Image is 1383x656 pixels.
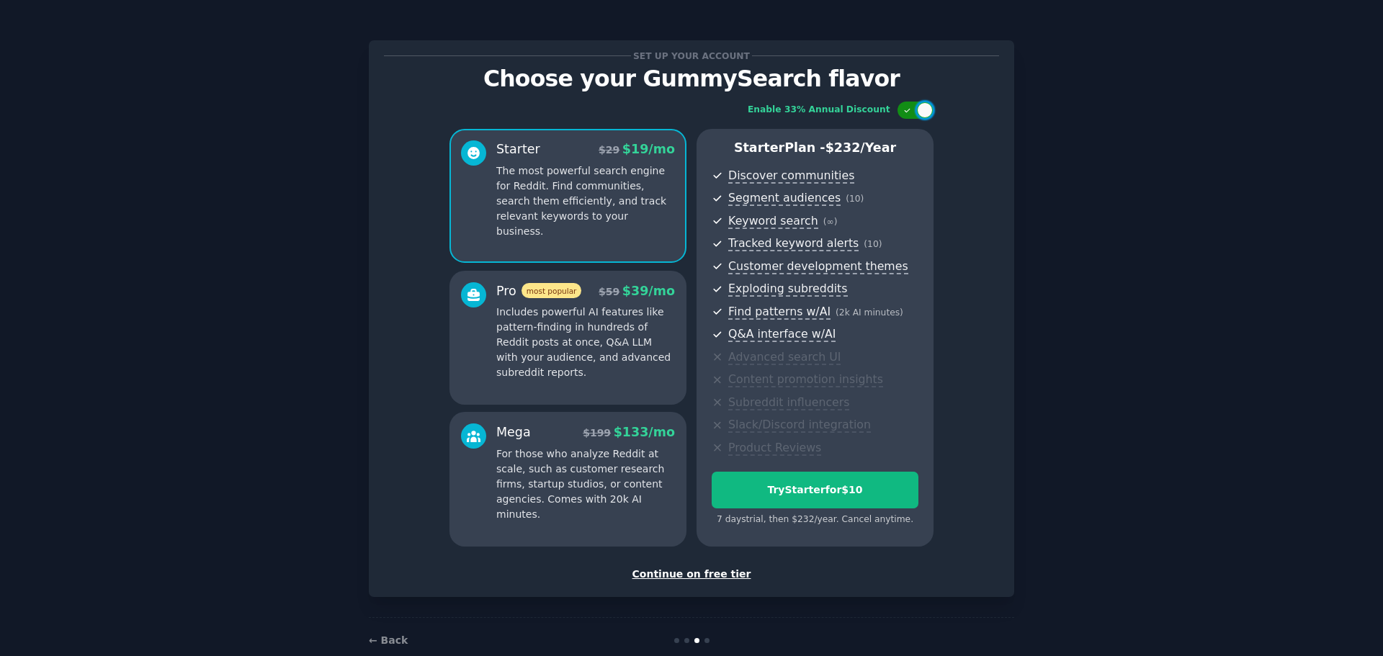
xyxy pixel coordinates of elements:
a: ← Back [369,634,408,646]
span: most popular [522,283,582,298]
span: Set up your account [631,48,753,63]
div: 7 days trial, then $ 232 /year . Cancel anytime. [712,513,918,526]
span: Subreddit influencers [728,395,849,410]
span: Content promotion insights [728,372,883,387]
span: ( ∞ ) [823,217,838,227]
p: Starter Plan - [712,139,918,157]
span: Advanced search UI [728,350,841,365]
span: $ 232 /year [825,140,896,155]
p: Includes powerful AI features like pattern-finding in hundreds of Reddit posts at once, Q&A LLM w... [496,305,675,380]
span: ( 10 ) [846,194,864,204]
span: $ 39 /mo [622,284,675,298]
span: $ 19 /mo [622,142,675,156]
span: $ 29 [599,144,619,156]
button: TryStarterfor$10 [712,472,918,508]
span: Customer development themes [728,259,908,274]
span: $ 199 [583,427,611,439]
p: Choose your GummySearch flavor [384,66,999,91]
span: Product Reviews [728,441,821,456]
span: Q&A interface w/AI [728,327,836,342]
div: Mega [496,423,531,441]
div: Pro [496,282,581,300]
span: Tracked keyword alerts [728,236,859,251]
span: $ 59 [599,286,619,297]
div: Enable 33% Annual Discount [748,104,890,117]
span: Discover communities [728,169,854,184]
span: Keyword search [728,214,818,229]
div: Starter [496,140,540,158]
span: Find patterns w/AI [728,305,831,320]
div: Continue on free tier [384,567,999,582]
span: Exploding subreddits [728,282,847,297]
span: ( 10 ) [864,239,882,249]
span: $ 133 /mo [614,425,675,439]
span: ( 2k AI minutes ) [836,307,903,318]
span: Segment audiences [728,191,841,206]
div: Try Starter for $10 [712,482,918,498]
p: The most powerful search engine for Reddit. Find communities, search them efficiently, and track ... [496,163,675,239]
span: Slack/Discord integration [728,418,871,433]
p: For those who analyze Reddit at scale, such as customer research firms, startup studios, or conte... [496,446,675,522]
